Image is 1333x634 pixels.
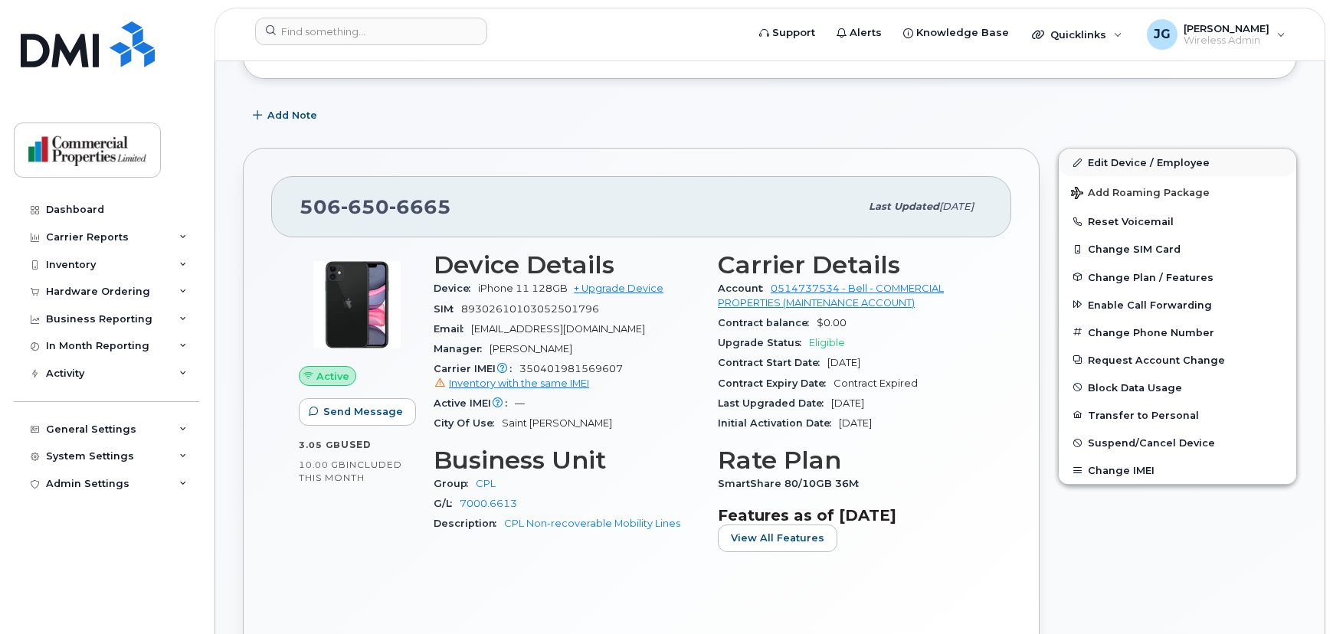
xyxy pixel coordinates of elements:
[718,478,866,489] span: SmartShare 80/10GB 36M
[434,498,460,509] span: G/L
[1088,299,1212,310] span: Enable Call Forwarding
[817,317,847,328] span: $0.00
[718,397,831,409] span: Last Upgraded Date
[850,25,882,41] span: Alerts
[1184,34,1269,47] span: Wireless Admin
[299,459,402,484] span: included this month
[1059,208,1296,235] button: Reset Voicemail
[299,398,416,426] button: Send Message
[1059,319,1296,346] button: Change Phone Number
[939,201,974,212] span: [DATE]
[772,25,815,41] span: Support
[460,498,517,509] a: 7000.6613
[476,478,496,489] a: CPL
[826,18,892,48] a: Alerts
[839,417,872,429] span: [DATE]
[434,363,699,391] span: 350401981569607
[831,397,864,409] span: [DATE]
[299,459,346,470] span: 10.00 GB
[869,201,939,212] span: Last updated
[718,283,944,308] a: 0514737534 - Bell - COMMERCIAL PROPERTIES (MAINTENANCE ACCOUNT)
[243,102,330,129] button: Add Note
[434,343,490,355] span: Manager
[718,251,984,279] h3: Carrier Details
[311,259,403,351] img: iPhone_11.jpg
[574,283,663,294] a: + Upgrade Device
[809,337,845,348] span: Eligible
[504,518,680,529] a: CPL Non-recoverable Mobility Lines
[502,417,612,429] span: Saint [PERSON_NAME]
[718,417,839,429] span: Initial Activation Date
[1059,291,1296,319] button: Enable Call Forwarding
[434,251,699,279] h3: Device Details
[1088,271,1213,283] span: Change Plan / Features
[434,303,461,315] span: SIM
[1154,25,1171,44] span: JG
[1059,263,1296,291] button: Change Plan / Features
[300,195,451,218] span: 506
[827,357,860,368] span: [DATE]
[434,377,589,389] a: Inventory with the same IMEI
[478,283,568,294] span: iPhone 11 128GB
[718,337,809,348] span: Upgrade Status
[1059,429,1296,456] button: Suspend/Cancel Device
[718,317,817,328] span: Contract balance
[1059,149,1296,176] a: Edit Device / Employee
[892,18,1020,48] a: Knowledge Base
[916,25,1009,41] span: Knowledge Base
[490,343,572,355] span: [PERSON_NAME]
[731,531,824,545] span: View All Features
[718,283,771,294] span: Account
[299,440,341,450] span: 3.05 GB
[389,195,451,218] span: 6665
[434,397,515,409] span: Active IMEI
[434,417,502,429] span: City Of Use
[718,506,984,525] h3: Features as of [DATE]
[1059,374,1296,401] button: Block Data Usage
[267,108,317,123] span: Add Note
[255,18,487,45] input: Find something...
[434,283,478,294] span: Device
[1088,437,1215,449] span: Suspend/Cancel Device
[461,303,599,315] span: 89302610103052501796
[1184,22,1269,34] span: [PERSON_NAME]
[434,478,476,489] span: Group
[748,18,826,48] a: Support
[1059,346,1296,374] button: Request Account Change
[718,525,837,552] button: View All Features
[1071,187,1210,201] span: Add Roaming Package
[1059,401,1296,429] button: Transfer to Personal
[434,446,699,474] h3: Business Unit
[1059,456,1296,484] button: Change IMEI
[341,439,372,450] span: used
[1059,176,1296,208] button: Add Roaming Package
[434,518,504,529] span: Description
[1136,19,1296,50] div: Julia Gilbertq
[1050,28,1106,41] span: Quicklinks
[434,323,471,335] span: Email
[471,323,645,335] span: [EMAIL_ADDRESS][DOMAIN_NAME]
[323,404,403,419] span: Send Message
[718,377,834,389] span: Contract Expiry Date
[515,397,525,409] span: —
[834,377,918,389] span: Contract Expired
[718,446,984,474] h3: Rate Plan
[316,369,349,384] span: Active
[434,363,519,374] span: Carrier IMEI
[1059,235,1296,263] button: Change SIM Card
[449,377,589,389] span: Inventory with the same IMEI
[1021,19,1133,50] div: Quicklinks
[341,195,389,218] span: 650
[718,357,827,368] span: Contract Start Date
